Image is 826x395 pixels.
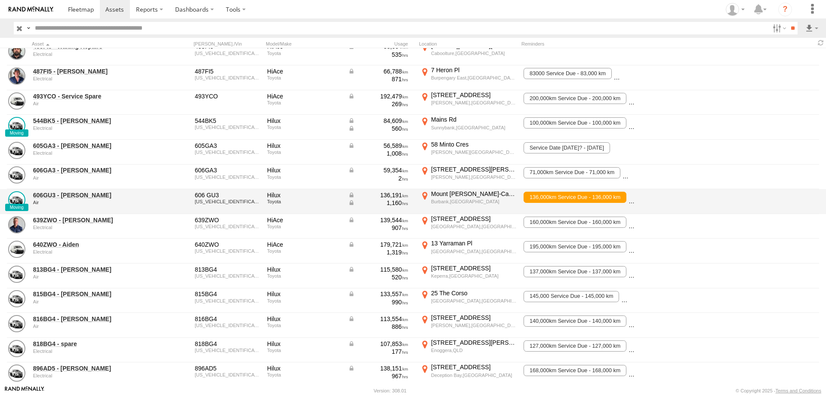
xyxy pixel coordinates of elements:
a: 606GA3 - [PERSON_NAME] [33,166,151,174]
div: Location [419,41,518,47]
div: [STREET_ADDRESS] [431,215,517,223]
div: HiAce [267,92,342,100]
div: MR0CX3CB104320218 [195,298,261,303]
label: Click to View Current Location [419,264,518,288]
div: Data from Vehicle CANbus [348,340,408,348]
a: 640ZWO - Aiden [33,241,151,248]
a: View Asset Details [8,315,25,332]
label: Click to View Current Location [419,165,518,189]
div: MR0CX3CB104338878 [195,175,261,180]
div: Data from Vehicle CANbus [348,166,408,174]
div: 818BG4 [195,340,261,348]
div: Usage [347,41,416,47]
a: Visit our Website [5,386,44,395]
div: 535 [348,51,408,58]
div: undefined [33,324,151,329]
span: Service Date December 2025? - 01/12/2025 [524,142,610,153]
div: 606 GU3 [195,191,261,199]
div: 907 [348,224,408,232]
a: View Asset Details [8,43,25,60]
label: Click to View Current Location [419,363,518,386]
a: 815BG4 - [PERSON_NAME] [33,290,151,298]
div: MR0CX3CB904320130 [195,323,261,328]
div: HiAce [267,241,342,248]
div: 493YCO [195,92,261,100]
div: undefined [33,225,151,230]
div: Mount [PERSON_NAME]-Capalaba Rd [431,190,517,198]
div: MR0CX3CB604320277 [195,273,261,279]
div: JTFRA3AW608046367 [195,51,261,56]
div: 896AD5 [195,364,261,372]
div: undefined [33,76,151,81]
label: Click to View Current Location [419,42,518,65]
span: 127,000km Service Due - 127,000 km [524,340,626,352]
i: ? [778,3,792,16]
div: Data from Vehicle CANbus [348,125,408,132]
label: Click to View Current Location [419,314,518,337]
div: Data from Vehicle CANbus [348,216,408,224]
div: 967 [348,372,408,380]
div: 2 [348,175,408,182]
div: Toyota [267,125,342,130]
div: Mains Rd [431,116,517,123]
div: 816BG4 [195,315,261,323]
a: View Asset Details [8,117,25,134]
div: Hilux [267,340,342,348]
div: Burbank,[GEOGRAPHIC_DATA] [431,199,517,205]
div: 25 The Corso [431,289,517,297]
span: 100,000km Service Due - 100,000 km [524,117,626,129]
a: 487FI5 - [PERSON_NAME] [33,67,151,75]
div: Hilux [267,142,342,150]
div: Version: 308.01 [374,388,407,393]
span: 71,000km Service Due - 71,000 km [524,167,620,178]
div: 815BG4 [195,290,261,298]
div: 177 [348,348,408,355]
div: undefined [33,175,151,181]
div: Reminders [521,41,659,47]
label: Click to View Current Location [419,339,518,362]
label: Export results as... [804,22,819,34]
a: 544BK5 - [PERSON_NAME] [33,117,151,125]
div: 813BG4 [195,266,261,273]
label: Click to View Current Location [419,289,518,312]
div: Toyota [267,273,342,279]
a: 813BG4 - [PERSON_NAME] [33,266,151,273]
div: Enoggera,QLD [431,347,517,353]
div: HiAce [267,216,342,224]
div: [STREET_ADDRESS][PERSON_NAME] [431,165,517,173]
div: 990 [348,298,408,306]
div: Data from Vehicle CANbus [348,117,408,125]
div: Toyota [267,298,342,303]
div: Hilux [267,364,342,372]
div: Sunnybank,[GEOGRAPHIC_DATA] [431,125,517,131]
div: undefined [33,52,151,57]
label: Click to View Current Location [419,215,518,238]
div: [GEOGRAPHIC_DATA],[GEOGRAPHIC_DATA] [431,248,517,254]
div: Hilux [267,266,342,273]
div: JTFRM3AP108001594 [195,248,261,254]
div: Deception Bay,[GEOGRAPHIC_DATA] [431,372,517,378]
div: [STREET_ADDRESS][PERSON_NAME] [431,339,517,346]
div: MR0CX3CB504321226 [195,125,261,130]
div: Data from Vehicle CANbus [348,191,408,199]
div: Data from Vehicle CANbus [348,315,408,323]
div: [GEOGRAPHIC_DATA],[GEOGRAPHIC_DATA] [431,224,517,230]
a: View Asset Details [8,241,25,258]
div: 886 [348,323,408,331]
div: 544BK5 [195,117,261,125]
div: Toyota [267,150,342,155]
label: Click to View Current Location [419,91,518,114]
span: 168,000km Service Due - 168,000 km [524,365,626,376]
div: Click to Sort [32,41,152,47]
span: 137,000km Service Due - 137,000 km [524,266,626,277]
div: undefined [33,249,151,254]
span: Refresh [816,39,826,47]
div: © Copyright 2025 - [736,388,821,393]
div: Toyota [267,248,342,254]
div: [PERSON_NAME],[GEOGRAPHIC_DATA] [431,174,517,180]
a: View Asset Details [8,266,25,283]
div: [STREET_ADDRESS] [431,91,517,99]
span: 200,000km Service Due - 200,000 km [524,93,626,104]
div: undefined [33,373,151,378]
div: [STREET_ADDRESS] [431,314,517,322]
